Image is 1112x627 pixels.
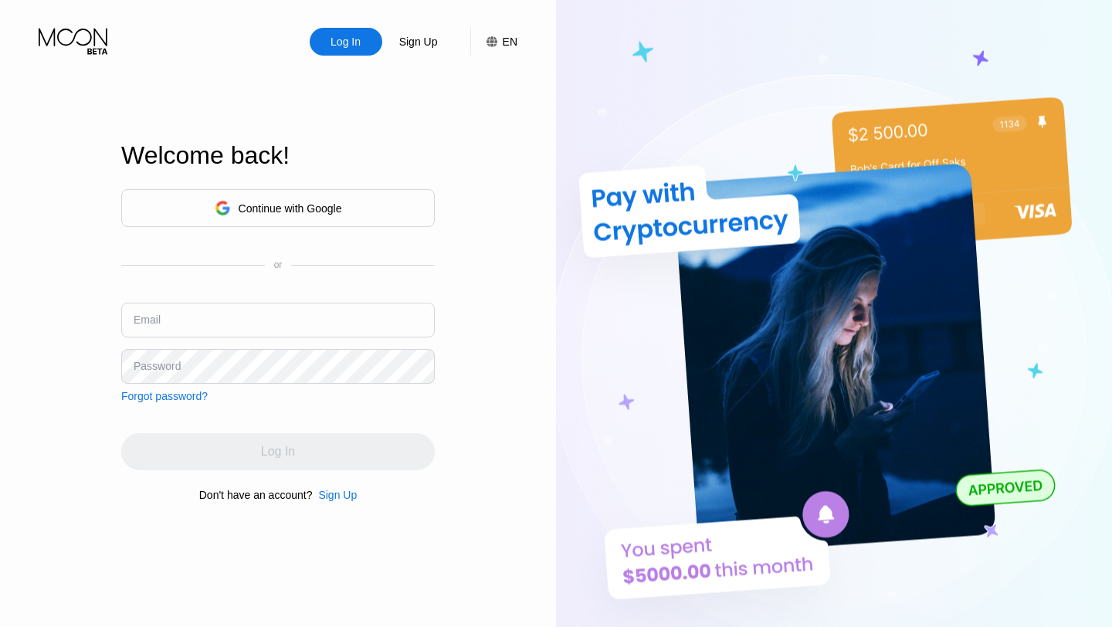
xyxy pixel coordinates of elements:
[121,141,435,170] div: Welcome back!
[121,189,435,227] div: Continue with Google
[134,313,161,326] div: Email
[121,390,208,402] div: Forgot password?
[312,489,357,501] div: Sign Up
[274,259,283,270] div: or
[503,36,517,48] div: EN
[199,489,313,501] div: Don't have an account?
[329,34,362,49] div: Log In
[134,360,181,372] div: Password
[398,34,439,49] div: Sign Up
[310,28,382,56] div: Log In
[382,28,455,56] div: Sign Up
[239,202,342,215] div: Continue with Google
[318,489,357,501] div: Sign Up
[470,28,517,56] div: EN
